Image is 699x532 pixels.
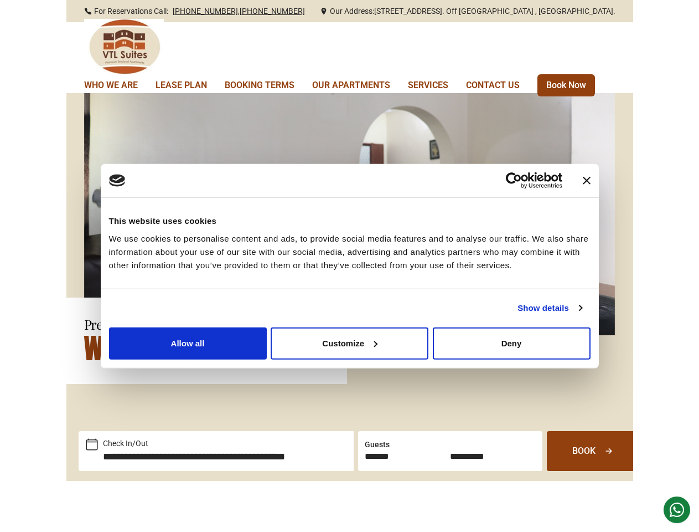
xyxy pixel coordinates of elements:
img: logo [109,175,126,187]
div: We use cookies to personalise content and ads, to provide social media features and to analyse ou... [109,232,591,272]
a: BOOKING TERMS [225,79,294,92]
h2: Welcome to VTL Suites [84,333,329,366]
label: Check In/Out [103,438,348,449]
button: Book [547,431,639,471]
a: CONTACT US [466,79,520,92]
h1: Premium Serviced Apartments [84,315,329,333]
a: WHO WE ARE [84,79,138,92]
a: LEASE PLAN [156,79,207,92]
button: Chat Button [664,497,690,523]
div: For Reservations Call: [84,6,305,17]
div: Our Address: [320,6,615,17]
a: SERVICES [408,79,448,92]
label: Guests [365,439,535,450]
button: Deny [433,327,591,359]
button: Customize [271,327,428,359]
a: [PHONE_NUMBER] [240,7,305,16]
a: [STREET_ADDRESS]. Off [GEOGRAPHIC_DATA] , [GEOGRAPHIC_DATA]. [374,6,615,17]
button: Allow all [109,327,267,359]
div: This website uses cookies [109,214,591,228]
a: Show details [517,301,582,315]
span: , [173,6,305,17]
a: [PHONE_NUMBER] [173,7,238,16]
button: Close banner [583,177,591,185]
a: OUR APARTMENTS [312,79,390,92]
img: VTL Suites logo [84,19,164,74]
a: Usercentrics Cookiebot - opens in a new window [465,172,562,189]
a: Book Now [537,74,595,96]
